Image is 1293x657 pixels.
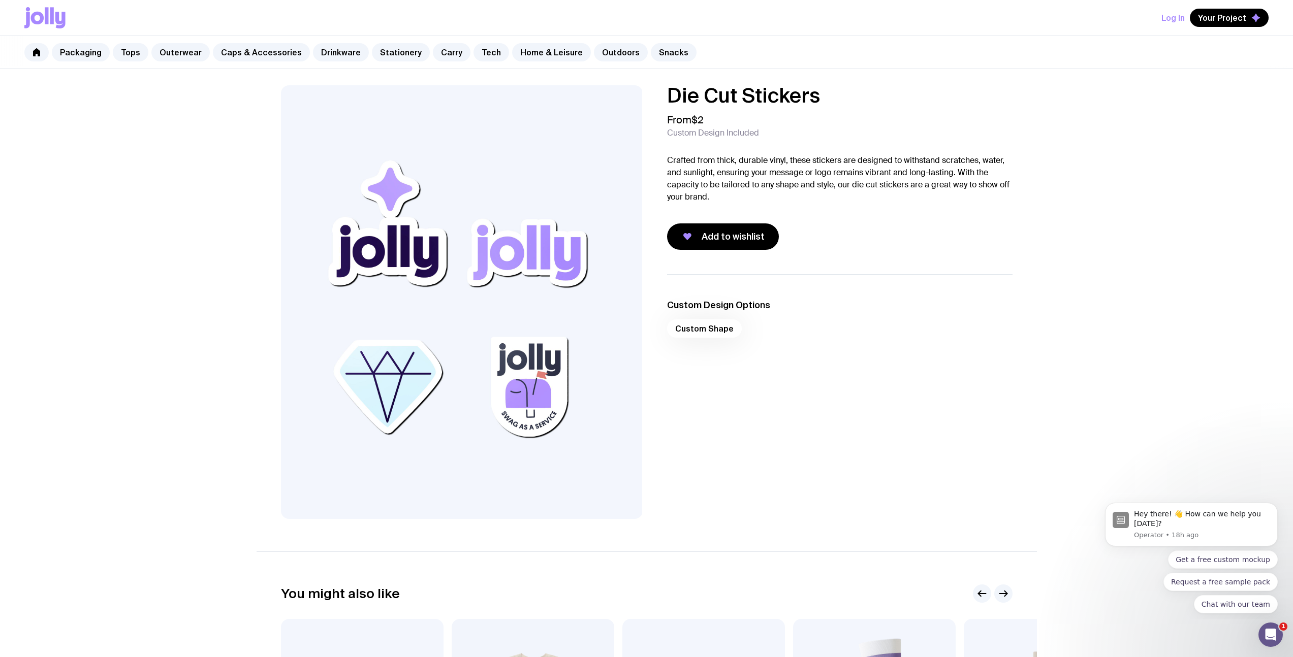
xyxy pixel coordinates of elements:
a: Home & Leisure [512,43,591,61]
a: Tops [113,43,148,61]
a: Stationery [372,43,430,61]
span: 1 [1279,622,1287,631]
iframe: Intercom live chat [1258,622,1283,647]
a: Drinkware [313,43,369,61]
h1: Die Cut Stickers [667,85,1013,106]
span: From [667,114,704,126]
span: $2 [691,113,704,126]
span: Add to wishlist [702,231,765,243]
p: Crafted from thick, durable vinyl, these stickers are designed to withstand scratches, water, and... [667,154,1013,203]
a: Caps & Accessories [213,43,310,61]
span: Custom Design Included [667,128,759,138]
a: Tech [474,43,509,61]
a: Packaging [52,43,110,61]
a: Outdoors [594,43,648,61]
h2: You might also like [281,586,400,601]
button: Your Project [1190,9,1269,27]
span: Your Project [1198,13,1246,23]
a: Snacks [651,43,697,61]
a: Outerwear [151,43,210,61]
iframe: Intercom notifications message [1090,494,1293,619]
button: Log In [1161,9,1185,27]
h3: Custom Design Options [667,299,1013,311]
button: Add to wishlist [667,223,779,250]
a: Carry [433,43,470,61]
